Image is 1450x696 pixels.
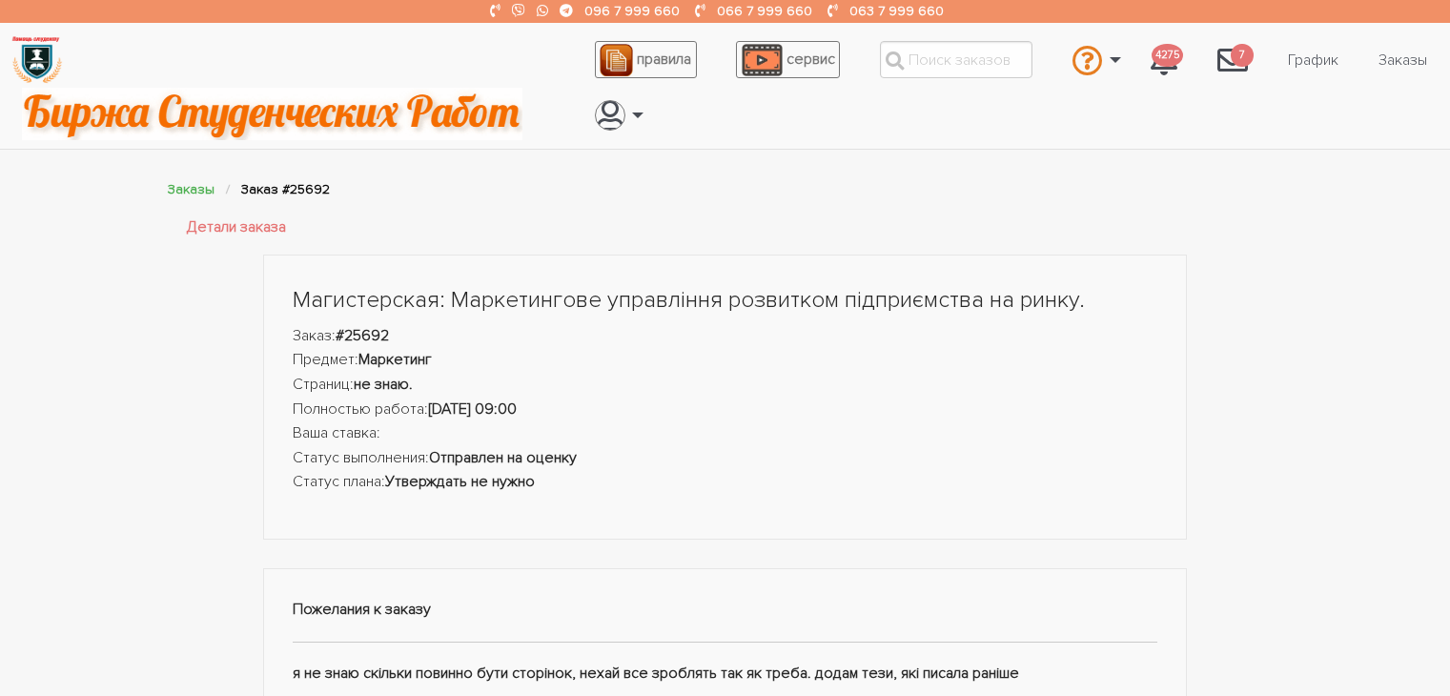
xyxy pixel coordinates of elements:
a: правила [595,41,697,78]
img: logo-135dea9cf721667cc4ddb0c1795e3ba8b7f362e3d0c04e2cc90b931989920324.png [10,33,63,86]
li: Статус выполнения: [293,446,1158,471]
a: 063 7 999 660 [849,3,944,19]
a: 066 7 999 660 [717,3,812,19]
strong: Утверждать не нужно [385,472,535,491]
a: 7 [1202,34,1263,86]
a: сервис [736,41,840,78]
img: play_icon-49f7f135c9dc9a03216cfdbccbe1e3994649169d890fb554cedf0eac35a01ba8.png [742,44,782,76]
span: 4275 [1152,44,1183,68]
a: Заказы [168,181,214,197]
span: правила [637,50,691,69]
strong: [DATE] 09:00 [428,399,517,419]
h1: Магистерская: Маркетингове управління розвитком підприємства на ринку. [293,284,1158,317]
strong: Отправлен на оценку [429,448,577,467]
strong: #25692 [336,326,389,345]
li: Статус плана: [293,470,1158,495]
li: Страниц: [293,373,1158,398]
li: Ваша ставка: [293,421,1158,446]
img: motto-2ce64da2796df845c65ce8f9480b9c9d679903764b3ca6da4b6de107518df0fe.gif [22,88,522,140]
li: Заказ: [293,324,1158,349]
img: agreement_icon-feca34a61ba7f3d1581b08bc946b2ec1ccb426f67415f344566775c155b7f62c.png [600,44,632,76]
input: Поиск заказов [880,41,1032,78]
a: 096 7 999 660 [584,3,680,19]
a: График [1273,42,1354,78]
li: Заказ #25692 [241,178,330,200]
span: 7 [1231,44,1254,68]
span: сервис [786,50,835,69]
li: Полностью работа: [293,398,1158,422]
a: 4275 [1135,34,1193,86]
a: Заказы [1363,42,1442,78]
strong: Маркетинг [358,350,432,369]
strong: Пожелания к заказу [293,600,431,619]
strong: не знаю. [354,375,413,394]
a: Детали заказа [187,215,286,240]
li: Предмет: [293,348,1158,373]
